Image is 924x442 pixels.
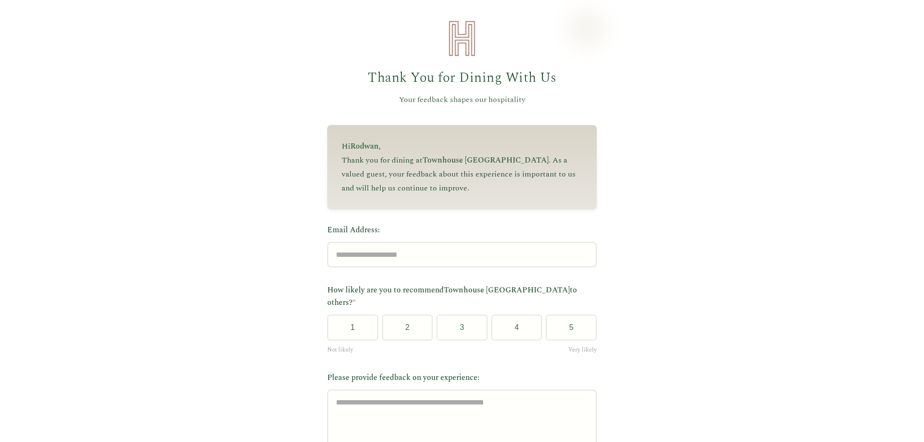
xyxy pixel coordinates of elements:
label: Email Address: [327,224,597,237]
span: Townhouse [GEOGRAPHIC_DATA] [444,284,570,296]
button: 3 [436,315,488,341]
button: 4 [491,315,542,341]
label: How likely are you to recommend to others? [327,284,597,309]
h1: Thank You for Dining With Us [327,67,597,89]
p: Your feedback shapes our hospitality [327,94,597,106]
button: 5 [546,315,597,341]
span: Very likely [568,345,597,354]
img: Heirloom Hospitality Logo [443,19,481,58]
span: Townhouse [GEOGRAPHIC_DATA] [423,154,549,166]
button: 2 [382,315,433,341]
span: Rodwan [350,140,379,152]
span: Not likely [327,345,353,354]
button: 1 [327,315,378,341]
label: Please provide feedback on your experience: [327,372,597,384]
p: Thank you for dining at . As a valued guest, your feedback about this experience is important to ... [342,153,582,195]
p: Hi , [342,139,582,153]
